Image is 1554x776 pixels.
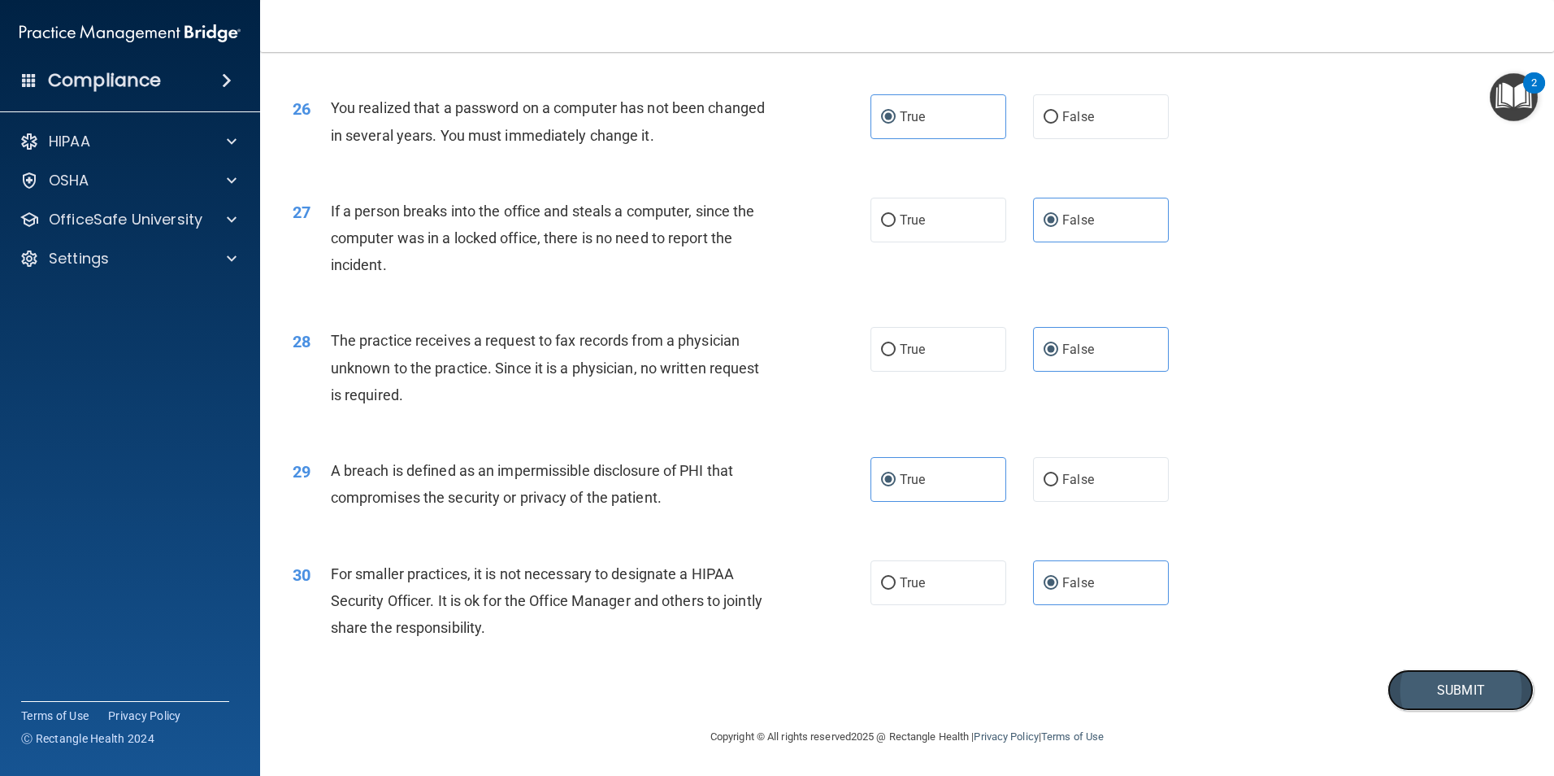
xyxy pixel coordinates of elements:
[49,249,109,268] p: Settings
[331,99,765,143] span: You realized that a password on a computer has not been changed in several years. You must immedi...
[1062,575,1094,591] span: False
[20,132,237,151] a: HIPAA
[331,462,733,506] span: A breach is defined as an impermissible disclosure of PHI that compromises the security or privac...
[293,99,310,119] span: 26
[49,132,90,151] p: HIPAA
[1044,215,1058,227] input: False
[881,111,896,124] input: True
[1041,730,1104,743] a: Terms of Use
[1044,344,1058,356] input: False
[881,215,896,227] input: True
[610,711,1204,763] div: Copyright © All rights reserved 2025 @ Rectangle Health | |
[1044,474,1058,486] input: False
[48,69,161,92] h4: Compliance
[900,109,925,124] span: True
[108,708,181,724] a: Privacy Policy
[293,332,310,351] span: 28
[1062,472,1094,487] span: False
[900,575,925,591] span: True
[974,730,1038,743] a: Privacy Policy
[21,730,154,747] span: Ⓒ Rectangle Health 2024
[49,210,202,229] p: OfficeSafe University
[881,578,896,590] input: True
[20,171,237,190] a: OSHA
[1044,578,1058,590] input: False
[900,472,925,487] span: True
[1531,83,1537,104] div: 2
[331,565,762,636] span: For smaller practices, it is not necessary to designate a HIPAA Security Officer. It is ok for th...
[900,212,925,228] span: True
[1062,342,1094,357] span: False
[881,344,896,356] input: True
[293,462,310,482] span: 29
[21,708,89,724] a: Terms of Use
[1490,73,1538,121] button: Open Resource Center, 2 new notifications
[20,17,241,50] img: PMB logo
[293,565,310,585] span: 30
[1062,109,1094,124] span: False
[900,342,925,357] span: True
[1044,111,1058,124] input: False
[331,203,755,273] span: If a person breaks into the office and steals a computer, since the computer was in a locked offi...
[20,210,237,229] a: OfficeSafe University
[331,332,760,403] span: The practice receives a request to fax records from a physician unknown to the practice. Since it...
[49,171,89,190] p: OSHA
[1062,212,1094,228] span: False
[881,474,896,486] input: True
[20,249,237,268] a: Settings
[293,203,310,222] span: 27
[1387,669,1534,711] button: Submit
